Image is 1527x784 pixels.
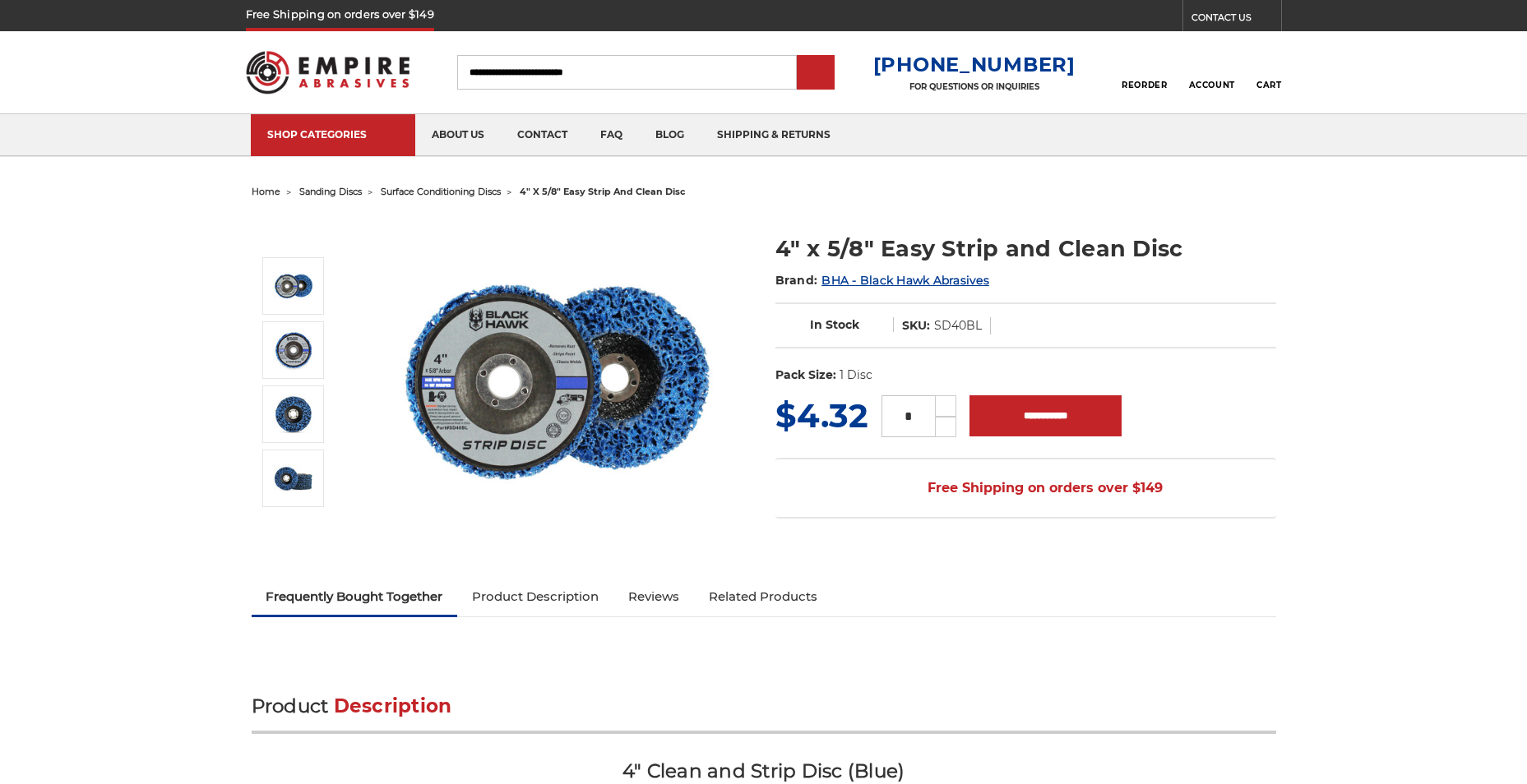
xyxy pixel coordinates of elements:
a: Frequently Bought Together [252,579,458,615]
a: Cart [1256,54,1281,90]
a: about us [415,114,501,156]
a: [PHONE_NUMBER] [873,53,1076,76]
img: 4" paint stripper disc [273,394,314,435]
a: shipping & returns [701,114,847,156]
img: Black Hawk strip and clean discs, 4 inch [273,330,314,371]
span: Account [1189,80,1235,90]
div: SHOP CATEGORIES [267,128,399,141]
a: sanding discs [299,186,362,197]
dt: Pack Size: [775,367,836,384]
button: Previous [275,222,314,257]
span: Description [334,694,452,717]
a: Reviews [613,579,694,615]
span: Free Shipping on orders over $149 [888,472,1163,505]
a: Product Description [457,579,613,615]
dd: SD40BL [934,317,982,334]
dd: 1 Disc [840,367,872,384]
img: 4" x 5/8" easy strip and clean discs [273,265,314,307]
a: blog [639,114,701,156]
h1: 4" x 5/8" Easy Strip and Clean Disc [775,233,1276,265]
p: FOR QUESTIONS OR INQUIRIES [873,81,1076,92]
img: 4 inch paint stripping discs [273,458,314,499]
span: $4.32 [775,395,868,436]
a: faq [584,114,639,156]
span: Brand: [775,273,818,288]
span: Cart [1256,80,1281,90]
input: Submit [799,57,832,90]
img: Empire Abrasives [246,40,410,104]
a: home [252,186,280,197]
button: Next [275,510,314,546]
a: surface conditioning discs [381,186,501,197]
a: contact [501,114,584,156]
img: 4" x 5/8" easy strip and clean discs [392,215,721,544]
a: CONTACT US [1192,8,1281,31]
a: Reorder [1122,54,1167,90]
dt: SKU: [902,317,930,334]
span: Reorder [1122,80,1167,90]
span: 4" x 5/8" easy strip and clean disc [520,186,686,197]
span: In Stock [810,317,859,332]
span: Product [252,694,329,717]
a: BHA - Black Hawk Abrasives [821,273,989,288]
a: Related Products [694,579,832,615]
